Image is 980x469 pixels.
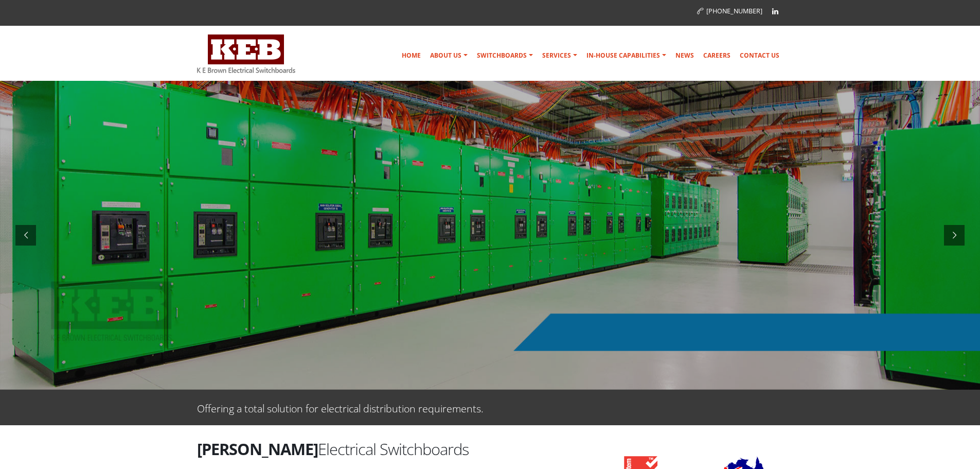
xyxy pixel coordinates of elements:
a: Contact Us [736,45,783,66]
strong: [PERSON_NAME] [197,438,318,460]
a: Home [398,45,425,66]
a: [PHONE_NUMBER] [697,7,762,15]
a: Services [538,45,581,66]
a: In-house Capabilities [582,45,670,66]
h2: Electrical Switchboards [197,438,583,460]
a: Switchboards [473,45,537,66]
a: Careers [699,45,735,66]
img: K E Brown Electrical Switchboards [197,34,295,73]
p: Offering a total solution for electrical distribution requirements. [197,400,484,415]
a: News [671,45,698,66]
a: About Us [426,45,472,66]
a: Linkedin [768,4,783,19]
